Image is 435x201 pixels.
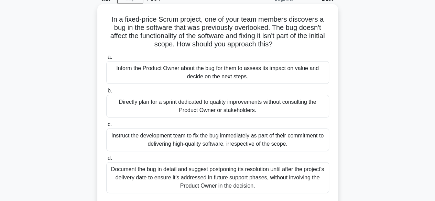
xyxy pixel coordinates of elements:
div: Instruct the development team to fix the bug immediately as part of their commitment to deliverin... [106,129,329,151]
span: d. [108,155,112,161]
h5: In a fixed-price Scrum project, one of your team members discovers a bug in the software that was... [106,15,330,49]
span: c. [108,121,112,127]
div: Document the bug in detail and suggest postponing its resolution until after the project's delive... [106,162,329,193]
span: a. [108,54,112,60]
span: b. [108,88,112,93]
div: Directly plan for a sprint dedicated to quality improvements without consulting the Product Owner... [106,95,329,118]
div: Inform the Product Owner about the bug for them to assess its impact on value and decide on the n... [106,61,329,84]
